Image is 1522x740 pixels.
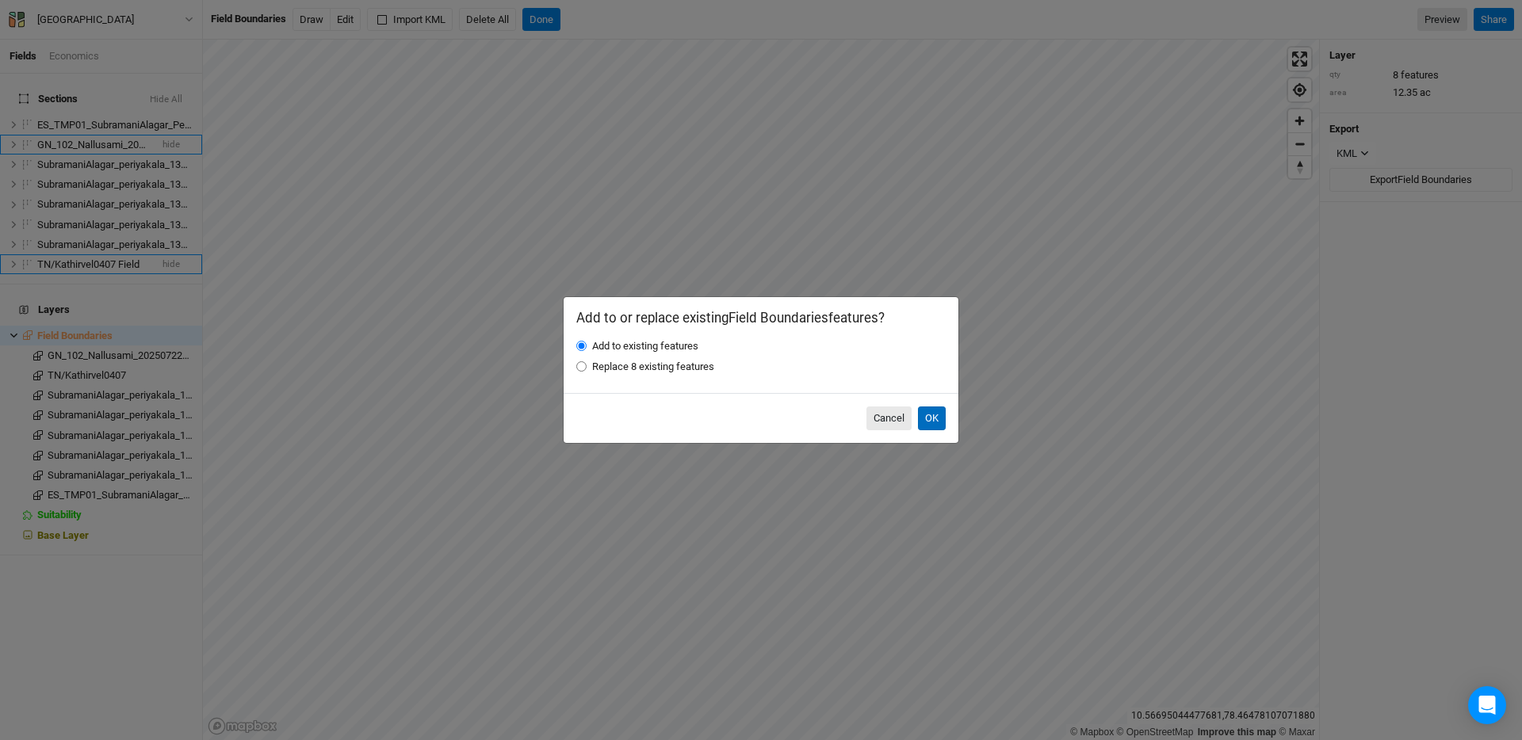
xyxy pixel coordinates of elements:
[592,360,714,374] label: Replace 8 existing features
[592,339,698,353] label: Add to existing features
[918,406,946,430] button: OK
[576,310,946,326] h2: Add to or replace existing Field Boundaries features?
[1468,686,1506,724] div: Open Intercom Messenger
[866,406,912,430] button: Cancel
